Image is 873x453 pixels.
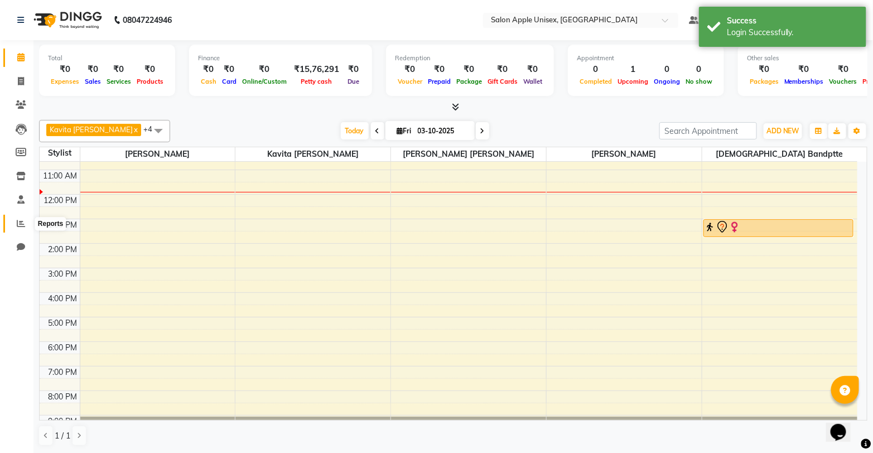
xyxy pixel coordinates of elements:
input: 2025-10-03 [414,123,470,139]
div: Finance [198,54,363,63]
div: 11:00 AM [41,170,80,182]
span: Petty cash [298,78,335,85]
div: 0 [651,63,683,76]
div: ₹0 [425,63,454,76]
div: 4:00 PM [46,293,80,305]
span: Online/Custom [239,78,290,85]
span: Products [134,78,166,85]
div: ₹0 [48,63,82,76]
span: Kavita [PERSON_NAME] [235,147,390,161]
span: Services [104,78,134,85]
div: ₹0 [134,63,166,76]
div: 5:00 PM [46,317,80,329]
span: Due [345,78,362,85]
div: Stylist [40,147,80,159]
span: No show [683,78,715,85]
div: ₹0 [782,63,827,76]
div: Reports [35,218,66,231]
div: Total [48,54,166,63]
div: ₹0 [520,63,545,76]
div: ₹0 [104,63,134,76]
div: ₹15,76,291 [290,63,344,76]
div: Login Successfully. [727,27,858,38]
div: [PERSON_NAME], TK01, 01:00 PM-01:45 PM, Clean Ups - Classic Clean up - [DEMOGRAPHIC_DATA] [704,220,853,237]
div: 3:00 PM [46,268,80,280]
span: Cash [198,78,219,85]
a: x [133,125,138,134]
div: Success [727,15,858,27]
div: 6:00 PM [46,342,80,354]
div: ₹0 [219,63,239,76]
div: Appointment [577,54,715,63]
div: ₹0 [198,63,219,76]
span: Package [454,78,485,85]
span: Card [219,78,239,85]
div: ₹0 [82,63,104,76]
span: Prepaid [425,78,454,85]
span: Fri [394,127,414,135]
span: Voucher [395,78,425,85]
div: 0 [577,63,615,76]
button: ADD NEW [764,123,802,139]
span: Gift Cards [485,78,520,85]
input: Search Appointment [659,122,757,139]
span: ADD NEW [766,127,799,135]
div: 2:00 PM [46,244,80,256]
img: logo [28,4,105,36]
div: ₹0 [485,63,520,76]
span: [PERSON_NAME] [547,147,702,161]
span: Wallet [520,78,545,85]
span: Memberships [782,78,827,85]
b: 08047224946 [123,4,172,36]
div: 1 [615,63,651,76]
div: ₹0 [454,63,485,76]
div: 0 [683,63,715,76]
div: ₹0 [239,63,290,76]
div: ₹0 [747,63,782,76]
div: Redemption [395,54,545,63]
span: Sales [82,78,104,85]
div: ₹0 [827,63,860,76]
div: 12:00 PM [42,195,80,206]
div: 7:00 PM [46,367,80,378]
span: Completed [577,78,615,85]
span: Kavita [PERSON_NAME] [50,125,133,134]
span: +4 [143,124,161,133]
div: ₹0 [344,63,363,76]
span: 1 / 1 [55,430,70,442]
span: Ongoing [651,78,683,85]
span: Today [341,122,369,139]
iframe: chat widget [826,408,862,442]
span: [PERSON_NAME] [80,147,235,161]
span: Expenses [48,78,82,85]
span: Upcoming [615,78,651,85]
div: 8:00 PM [46,391,80,403]
span: Packages [747,78,782,85]
div: 9:00 PM [46,416,80,427]
span: [PERSON_NAME] [PERSON_NAME] [391,147,546,161]
span: Vouchers [827,78,860,85]
span: [DEMOGRAPHIC_DATA] Bandptte [702,147,857,161]
div: ₹0 [395,63,425,76]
